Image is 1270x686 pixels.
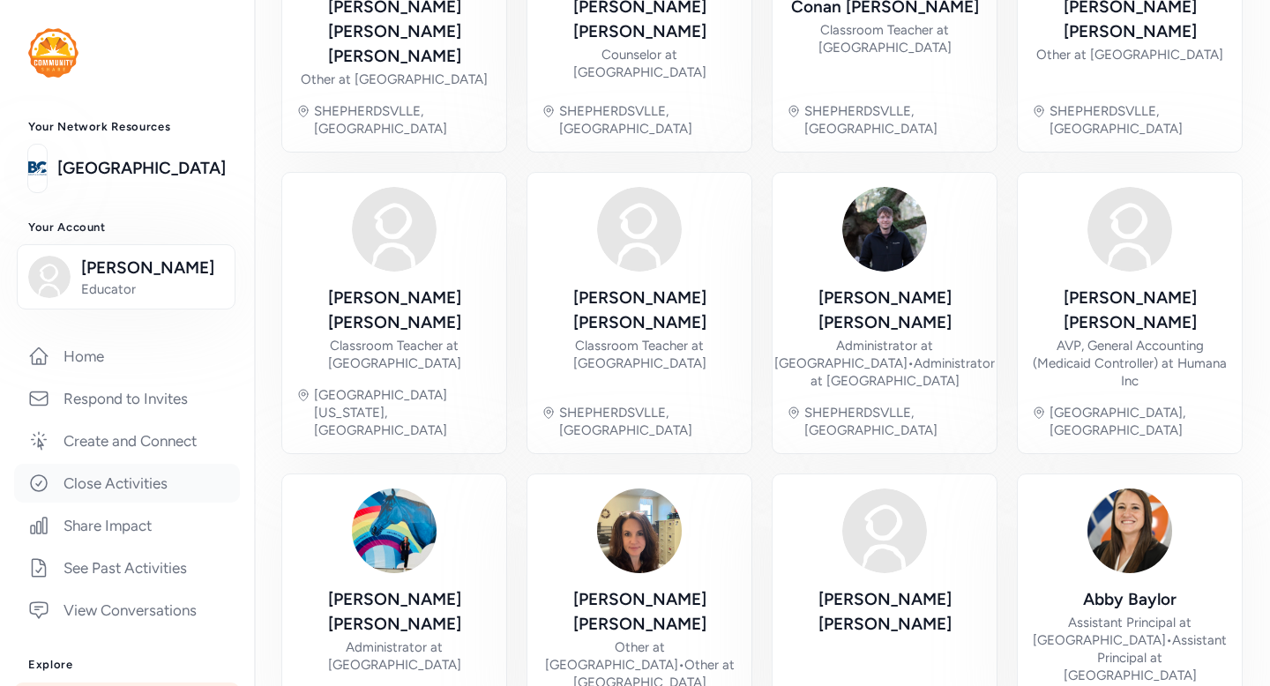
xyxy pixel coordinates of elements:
button: [PERSON_NAME]Educator [17,244,235,309]
a: Close Activities [14,464,240,503]
div: Assistant Principal at [GEOGRAPHIC_DATA] Assistant Principal at [GEOGRAPHIC_DATA] [1032,614,1228,684]
div: [PERSON_NAME] [PERSON_NAME] [1032,286,1228,335]
div: Classroom Teacher at [GEOGRAPHIC_DATA] [296,337,492,372]
div: Other at [GEOGRAPHIC_DATA] [301,71,488,88]
div: [PERSON_NAME] [PERSON_NAME] [787,587,982,637]
div: SHEPHERDSVLLE, [GEOGRAPHIC_DATA] [804,404,982,439]
div: AVP, General Accounting (Medicaid Controller) at Humana Inc [1032,337,1228,390]
div: Abby Baylor [1083,587,1177,612]
img: Avatar [1087,488,1172,573]
div: SHEPHERDSVLLE, [GEOGRAPHIC_DATA] [559,404,737,439]
img: Avatar [597,187,682,272]
img: Avatar [842,187,927,272]
div: SHEPHERDSVLLE, [GEOGRAPHIC_DATA] [559,102,737,138]
img: logo [28,28,78,78]
a: View Conversations [14,591,240,630]
a: Create and Connect [14,421,240,460]
h3: Your Network Resources [28,120,226,134]
div: SHEPHERDSVLLE, [GEOGRAPHIC_DATA] [314,102,492,138]
span: [PERSON_NAME] [81,256,224,280]
div: SHEPHERDSVLLE, [GEOGRAPHIC_DATA] [1050,102,1228,138]
div: [PERSON_NAME] [PERSON_NAME] [774,286,995,335]
div: [GEOGRAPHIC_DATA], [GEOGRAPHIC_DATA] [1050,404,1228,439]
div: SHEPHERDSVLLE, [GEOGRAPHIC_DATA] [804,102,982,138]
div: [GEOGRAPHIC_DATA][US_STATE], [GEOGRAPHIC_DATA] [314,386,492,439]
div: Other at [GEOGRAPHIC_DATA] [1036,46,1223,63]
div: [PERSON_NAME] [PERSON_NAME] [296,286,492,335]
span: Educator [81,280,224,298]
a: See Past Activities [14,548,240,587]
span: • [678,657,684,673]
img: Avatar [842,488,927,573]
img: Avatar [352,488,437,573]
img: Avatar [597,488,682,573]
a: [GEOGRAPHIC_DATA] [57,156,226,181]
h3: Explore [28,658,226,672]
img: Avatar [352,187,437,272]
div: [PERSON_NAME] [PERSON_NAME] [296,587,492,637]
span: • [908,355,914,371]
a: Home [14,337,240,376]
div: Classroom Teacher at [GEOGRAPHIC_DATA] [542,337,737,372]
div: [PERSON_NAME] [PERSON_NAME] [542,286,737,335]
img: logo [28,149,47,188]
div: Classroom Teacher at [GEOGRAPHIC_DATA] [787,21,982,56]
div: Administrator at [GEOGRAPHIC_DATA] Administrator at [GEOGRAPHIC_DATA] [774,337,995,390]
a: Share Impact [14,506,240,545]
span: • [1166,632,1172,648]
div: Administrator at [GEOGRAPHIC_DATA] [296,638,492,674]
div: Counselor at [GEOGRAPHIC_DATA] [542,46,737,81]
img: Avatar [1087,187,1172,272]
div: [PERSON_NAME] [PERSON_NAME] [542,587,737,637]
a: Respond to Invites [14,379,240,418]
h3: Your Account [28,220,226,235]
